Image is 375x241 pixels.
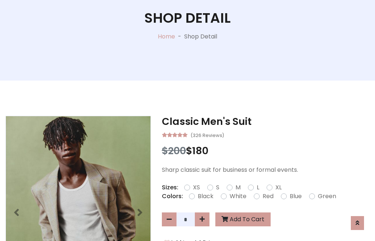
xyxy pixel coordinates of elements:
[235,183,241,192] label: M
[215,212,271,226] button: Add To Cart
[192,144,208,157] span: 180
[162,183,178,192] p: Sizes:
[263,192,274,201] label: Red
[257,183,259,192] label: L
[275,183,282,192] label: XL
[318,192,336,201] label: Green
[158,32,175,41] a: Home
[184,32,217,41] p: Shop Detail
[162,116,370,127] h3: Classic Men's Suit
[162,145,370,157] h3: $
[162,192,183,201] p: Colors:
[230,192,246,201] label: White
[290,192,302,201] label: Blue
[175,32,184,41] p: -
[162,166,370,174] p: Sharp classic suit for business or formal events.
[190,130,224,139] small: (326 Reviews)
[144,10,231,26] h1: Shop Detail
[216,183,219,192] label: S
[198,192,214,201] label: Black
[193,183,200,192] label: XS
[162,144,186,157] span: $200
